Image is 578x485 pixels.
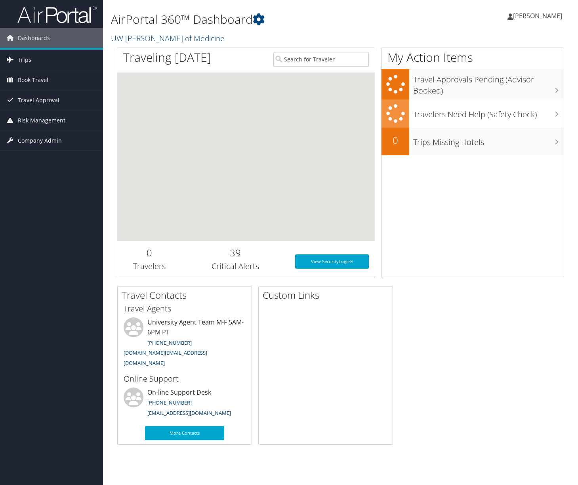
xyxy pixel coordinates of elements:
[120,317,250,370] li: University Agent Team M-F 5AM-6PM PT
[18,50,31,70] span: Trips
[188,261,283,272] h3: Critical Alerts
[124,349,207,367] a: [DOMAIN_NAME][EMAIL_ADDRESS][DOMAIN_NAME]
[124,373,246,384] h3: Online Support
[123,261,176,272] h3: Travelers
[382,128,564,155] a: 0Trips Missing Hotels
[382,99,564,128] a: Travelers Need Help (Safety Check)
[507,4,570,28] a: [PERSON_NAME]
[111,11,417,28] h1: AirPortal 360™ Dashboard
[382,49,564,66] h1: My Action Items
[111,33,227,44] a: UW [PERSON_NAME] of Medicine
[413,105,564,120] h3: Travelers Need Help (Safety Check)
[273,52,369,67] input: Search for Traveler
[18,70,48,90] span: Book Travel
[188,246,283,260] h2: 39
[17,5,97,24] img: airportal-logo.png
[382,69,564,99] a: Travel Approvals Pending (Advisor Booked)
[145,426,224,440] a: More Contacts
[123,49,211,66] h1: Traveling [DATE]
[18,111,65,130] span: Risk Management
[147,339,192,346] a: [PHONE_NUMBER]
[122,288,252,302] h2: Travel Contacts
[124,303,246,314] h3: Travel Agents
[513,11,562,20] span: [PERSON_NAME]
[18,131,62,151] span: Company Admin
[18,90,59,110] span: Travel Approval
[382,134,409,147] h2: 0
[147,399,192,406] a: [PHONE_NUMBER]
[18,28,50,48] span: Dashboards
[413,133,564,148] h3: Trips Missing Hotels
[295,254,369,269] a: View SecurityLogic®
[123,246,176,260] h2: 0
[263,288,393,302] h2: Custom Links
[120,388,250,420] li: On-line Support Desk
[413,70,564,96] h3: Travel Approvals Pending (Advisor Booked)
[147,409,231,416] a: [EMAIL_ADDRESS][DOMAIN_NAME]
